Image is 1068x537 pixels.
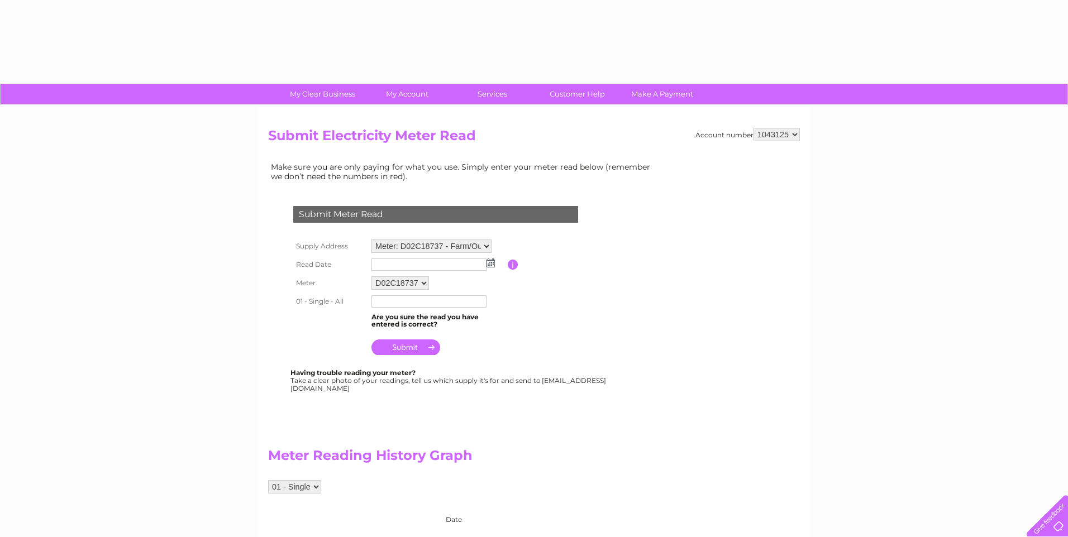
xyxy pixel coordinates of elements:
h2: Meter Reading History Graph [268,448,659,469]
a: Customer Help [531,84,623,104]
th: Read Date [290,256,369,274]
input: Submit [371,339,440,355]
a: My Account [361,84,454,104]
input: Information [508,260,518,270]
div: Take a clear photo of your readings, tell us which supply it's for and send to [EMAIL_ADDRESS][DO... [290,369,608,392]
a: My Clear Business [276,84,369,104]
img: ... [487,258,495,267]
th: 01 - Single - All [290,293,369,310]
a: Services [446,84,538,104]
td: Are you sure the read you have entered is correct? [369,310,508,332]
h2: Submit Electricity Meter Read [268,128,800,149]
th: Supply Address [290,237,369,256]
a: Make A Payment [616,84,708,104]
div: Date [268,505,659,524]
th: Meter [290,274,369,293]
div: Account number [695,128,800,141]
b: Having trouble reading your meter? [290,368,416,377]
td: Make sure you are only paying for what you use. Simply enter your meter read below (remember we d... [268,160,659,183]
div: Submit Meter Read [293,206,578,223]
